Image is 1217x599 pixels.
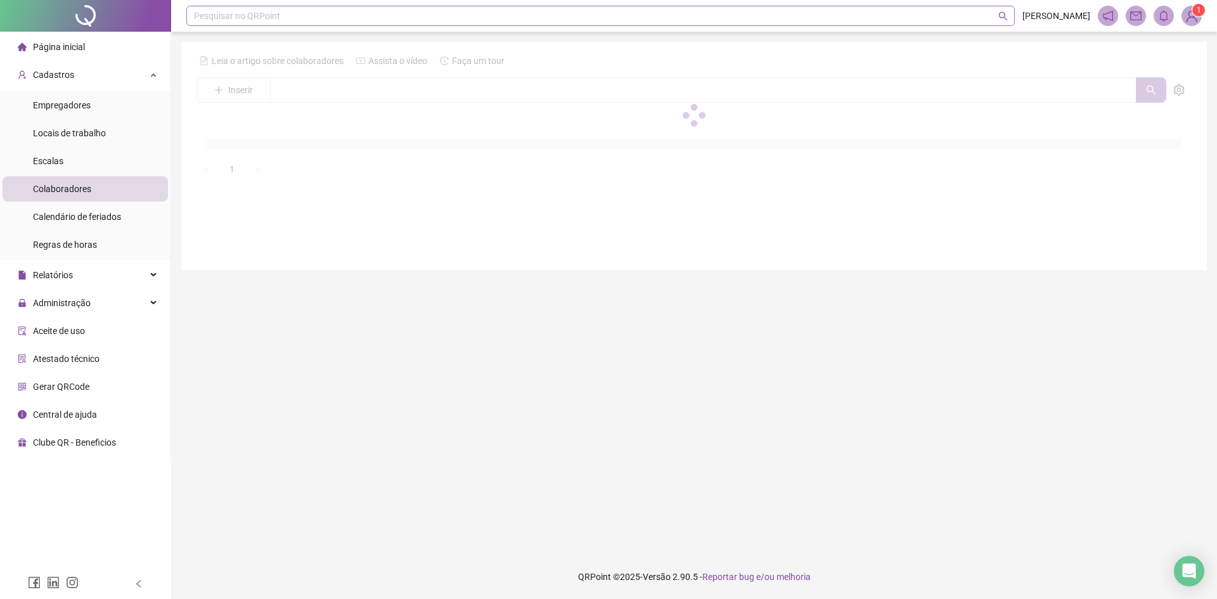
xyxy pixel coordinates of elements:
[18,354,27,363] span: solution
[33,298,91,308] span: Administração
[33,184,91,194] span: Colaboradores
[33,326,85,336] span: Aceite de uso
[33,100,91,110] span: Empregadores
[33,240,97,250] span: Regras de horas
[1102,10,1114,22] span: notification
[18,70,27,79] span: user-add
[66,576,79,589] span: instagram
[18,410,27,419] span: info-circle
[18,438,27,447] span: gift
[33,128,106,138] span: Locais de trabalho
[1182,6,1201,25] img: 85711
[33,382,89,392] span: Gerar QRCode
[1174,556,1204,586] div: Open Intercom Messenger
[18,271,27,280] span: file
[28,576,41,589] span: facebook
[18,326,27,335] span: audit
[33,437,116,448] span: Clube QR - Beneficios
[1130,10,1142,22] span: mail
[33,156,63,166] span: Escalas
[33,70,74,80] span: Cadastros
[33,212,121,222] span: Calendário de feriados
[33,409,97,420] span: Central de ajuda
[18,382,27,391] span: qrcode
[171,555,1217,599] footer: QRPoint © 2025 - 2.90.5 -
[134,579,143,588] span: left
[33,354,100,364] span: Atestado técnico
[47,576,60,589] span: linkedin
[998,11,1008,21] span: search
[643,572,671,582] span: Versão
[33,42,85,52] span: Página inicial
[1022,9,1090,23] span: [PERSON_NAME]
[18,42,27,51] span: home
[18,299,27,307] span: lock
[33,270,73,280] span: Relatórios
[1192,4,1205,16] sup: Atualize o seu contato no menu Meus Dados
[702,572,811,582] span: Reportar bug e/ou melhoria
[1158,10,1169,22] span: bell
[1197,6,1201,15] span: 1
